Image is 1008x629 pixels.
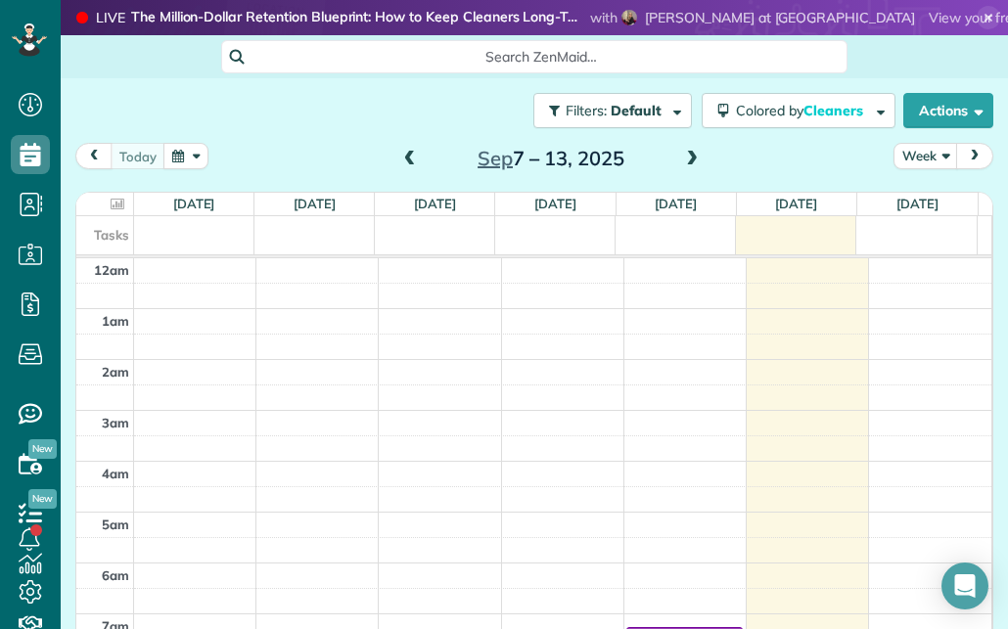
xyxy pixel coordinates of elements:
a: [DATE] [655,196,697,211]
strong: The Million-Dollar Retention Blueprint: How to Keep Cleaners Long-Term [131,8,585,28]
span: Cleaners [803,102,866,119]
span: 2am [102,364,129,380]
span: [PERSON_NAME] at [GEOGRAPHIC_DATA] [645,9,915,26]
span: New [28,489,57,509]
h2: 7 – 13, 2025 [429,148,673,169]
span: 3am [102,415,129,430]
span: 4am [102,466,129,481]
span: 5am [102,517,129,532]
span: Filters: [566,102,607,119]
a: [DATE] [414,196,456,211]
button: today [111,143,165,169]
img: cheryl-hajjar-8ca2d9a0a98081571bad45d25e3ae1ebb22997dcb0f93f4b4d0906acd6b91865.png [621,10,637,25]
span: 6am [102,567,129,583]
span: Sep [478,146,513,170]
button: Filters: Default [533,93,692,128]
a: [DATE] [534,196,576,211]
div: Open Intercom Messenger [941,562,988,609]
span: Default [611,102,663,119]
span: with [590,9,618,26]
a: [DATE] [294,196,336,211]
span: New [28,439,57,459]
a: Filters: Default [524,93,692,128]
span: Tasks [94,227,129,243]
a: [DATE] [173,196,215,211]
a: [DATE] [896,196,939,211]
button: prev [75,143,113,169]
a: [DATE] [775,196,817,211]
span: 12am [94,262,129,278]
button: Colored byCleaners [702,93,895,128]
button: next [956,143,993,169]
span: 1am [102,313,129,329]
button: Actions [903,93,993,128]
button: Week [893,143,958,169]
span: Colored by [736,102,870,119]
